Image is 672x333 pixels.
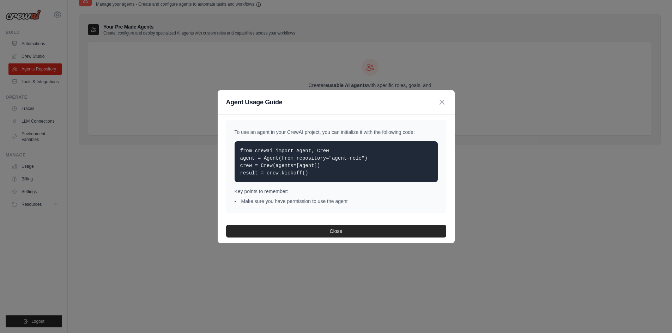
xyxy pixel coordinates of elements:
[235,198,438,205] li: Make sure you have permission to use the agent
[235,129,438,136] p: To use an agent in your CrewAI project, you can initialize it with the following code:
[226,225,446,238] button: Close
[240,148,368,176] code: from crewai import Agent, Crew agent = Agent(from_repository="agent-role") crew = Crew(agents=[ag...
[235,188,438,195] p: Key points to remember:
[226,97,283,107] h3: Agent Usage Guide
